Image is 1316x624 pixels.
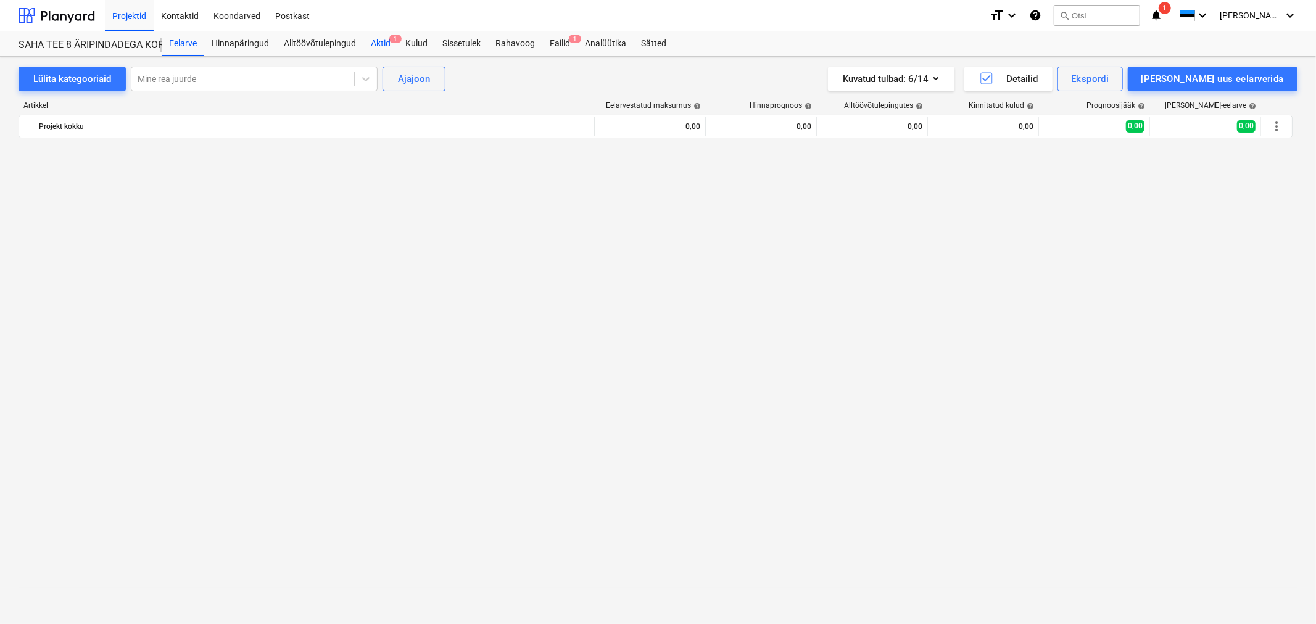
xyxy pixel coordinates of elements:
div: Aktid [363,31,398,56]
div: 0,00 [711,117,811,136]
button: Lülita kategooriaid [19,67,126,91]
div: 0,00 [933,117,1033,136]
a: Analüütika [577,31,634,56]
button: [PERSON_NAME] uus eelarverida [1128,67,1297,91]
div: Hinnaprognoos [750,101,812,110]
div: Prognoosijääk [1086,101,1145,110]
div: [PERSON_NAME]-eelarve [1165,101,1256,110]
div: Ajajoon [398,71,430,87]
span: help [802,102,812,110]
a: Rahavoog [488,31,542,56]
a: Failid1 [542,31,577,56]
div: Kinnitatud kulud [969,101,1034,110]
div: Detailid [979,71,1038,87]
div: 0,00 [600,117,700,136]
div: Kuvatud tulbad : 6/14 [843,71,940,87]
span: Rohkem tegevusi [1269,119,1284,134]
div: [PERSON_NAME] uus eelarverida [1141,71,1284,87]
div: Artikkel [19,101,595,110]
div: Projekt kokku [39,117,589,136]
div: Failid [542,31,577,56]
a: Hinnapäringud [204,31,276,56]
iframe: Chat Widget [1254,565,1316,624]
a: Sissetulek [435,31,488,56]
span: 0,00 [1237,120,1256,132]
span: help [1024,102,1034,110]
a: Sätted [634,31,674,56]
span: help [913,102,923,110]
span: 0,00 [1126,120,1144,132]
div: Ekspordi [1071,71,1109,87]
span: 1 [389,35,402,43]
button: Detailid [964,67,1053,91]
a: Kulud [398,31,435,56]
span: help [691,102,701,110]
button: Kuvatud tulbad:6/14 [828,67,954,91]
div: Eelarvestatud maksumus [606,101,701,110]
span: help [1135,102,1145,110]
div: Alltöövõtulepingutes [844,101,923,110]
div: 0,00 [822,117,922,136]
div: SAHA TEE 8 ÄRIPINDADEGA KORTERMAJA [19,39,147,52]
a: Alltöövõtulepingud [276,31,363,56]
a: Aktid1 [363,31,398,56]
button: Ajajoon [383,67,445,91]
button: Ekspordi [1057,67,1122,91]
span: 1 [569,35,581,43]
a: Eelarve [162,31,204,56]
div: Lülita kategooriaid [33,71,111,87]
span: help [1246,102,1256,110]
